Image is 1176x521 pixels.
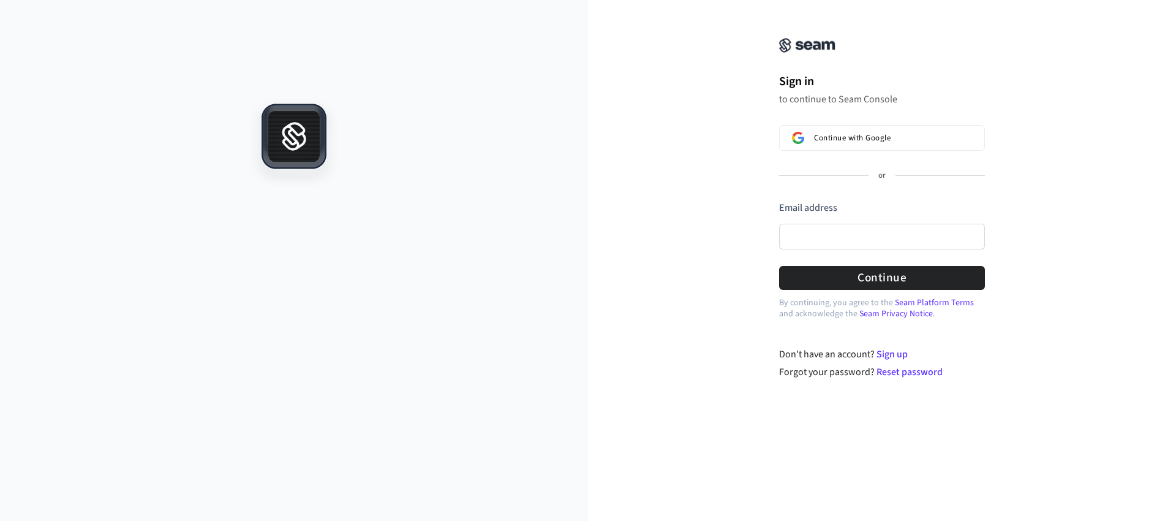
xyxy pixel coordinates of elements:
[779,297,985,319] p: By continuing, you agree to the and acknowledge the .
[859,308,933,320] a: Seam Privacy Notice
[895,297,974,309] a: Seam Platform Terms
[779,93,985,105] p: to continue to Seam Console
[779,201,837,215] label: Email address
[876,348,908,361] a: Sign up
[779,365,986,379] div: Forgot your password?
[779,38,835,53] img: Seam Console
[878,170,886,181] p: or
[779,266,985,290] button: Continue
[814,133,891,143] span: Continue with Google
[876,365,943,379] a: Reset password
[779,347,986,362] div: Don't have an account?
[779,72,985,91] h1: Sign in
[792,132,804,144] img: Sign in with Google
[779,125,985,151] button: Sign in with GoogleContinue with Google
